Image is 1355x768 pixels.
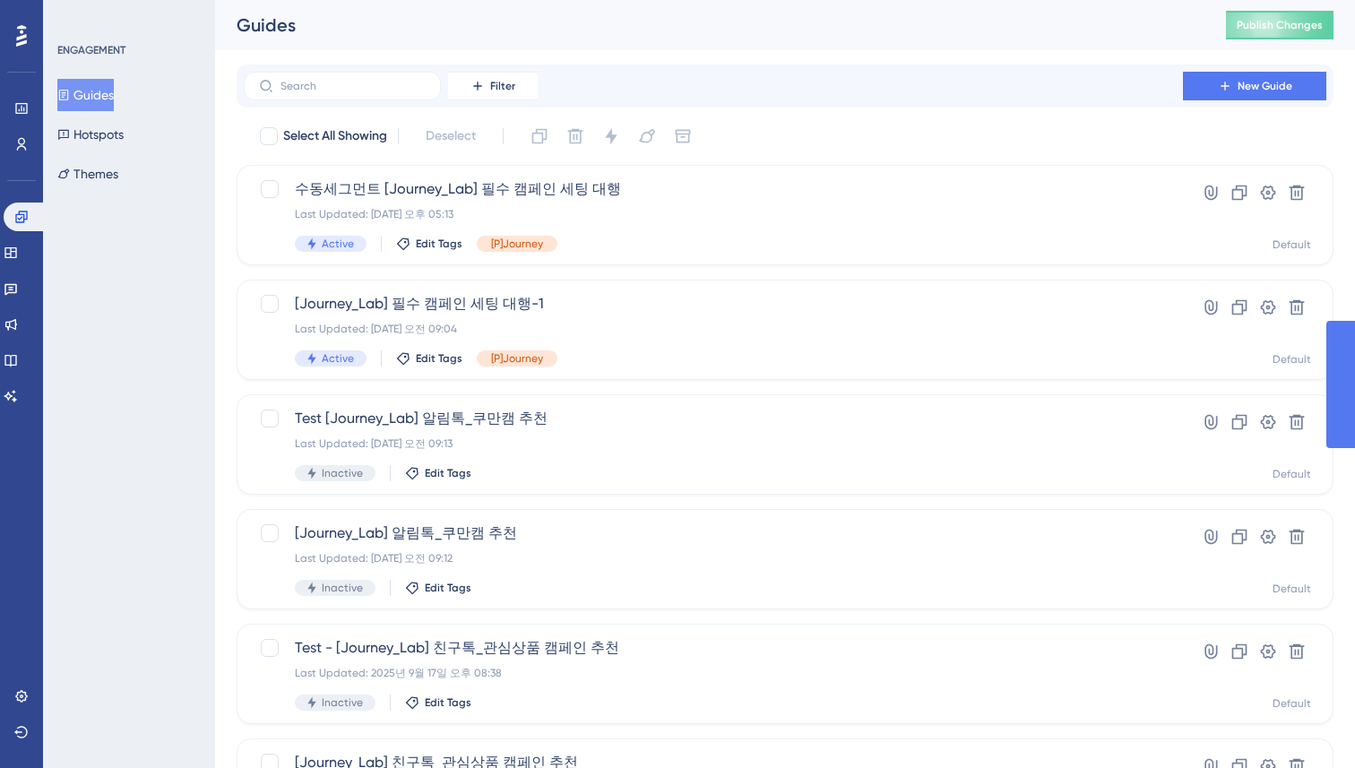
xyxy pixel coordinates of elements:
[425,466,471,480] span: Edit Tags
[1238,79,1292,93] span: New Guide
[1280,697,1333,751] iframe: UserGuiding AI Assistant Launcher
[322,581,363,595] span: Inactive
[1183,72,1326,100] button: New Guide
[425,581,471,595] span: Edit Tags
[426,125,476,147] span: Deselect
[416,351,462,366] span: Edit Tags
[280,80,426,92] input: Search
[416,237,462,251] span: Edit Tags
[396,237,462,251] button: Edit Tags
[295,436,1132,451] div: Last Updated: [DATE] 오전 09:13
[295,637,1132,659] span: Test - [Journey_Lab] 친구톡_관심상품 캠페인 추천
[295,178,1132,200] span: 수동세그먼트 [Journey_Lab] 필수 캠페인 세팅 대행
[295,322,1132,336] div: Last Updated: [DATE] 오전 09:04
[410,120,492,152] button: Deselect
[1273,696,1311,711] div: Default
[396,351,462,366] button: Edit Tags
[1273,352,1311,367] div: Default
[295,551,1132,565] div: Last Updated: [DATE] 오전 09:12
[1273,467,1311,481] div: Default
[57,118,124,151] button: Hotspots
[1226,11,1333,39] button: Publish Changes
[405,581,471,595] button: Edit Tags
[1273,237,1311,252] div: Default
[295,207,1132,221] div: Last Updated: [DATE] 오후 05:13
[405,695,471,710] button: Edit Tags
[448,72,538,100] button: Filter
[425,695,471,710] span: Edit Tags
[57,79,114,111] button: Guides
[57,43,125,57] div: ENGAGEMENT
[491,237,543,251] span: [P]Journey
[57,158,118,190] button: Themes
[283,125,387,147] span: Select All Showing
[1273,582,1311,596] div: Default
[295,666,1132,680] div: Last Updated: 2025년 9월 17일 오후 08:38
[295,293,1132,315] span: [Journey_Lab] 필수 캠페인 세팅 대행-1
[490,79,515,93] span: Filter
[322,466,363,480] span: Inactive
[322,351,354,366] span: Active
[237,13,1181,38] div: Guides
[405,466,471,480] button: Edit Tags
[491,351,543,366] span: [P]Journey
[295,408,1132,429] span: Test [Journey_Lab] 알림톡_쿠만캠 추천
[295,522,1132,544] span: [Journey_Lab] 알림톡_쿠만캠 추천
[1237,18,1323,32] span: Publish Changes
[322,695,363,710] span: Inactive
[322,237,354,251] span: Active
